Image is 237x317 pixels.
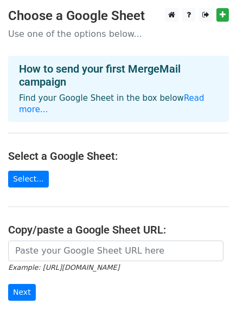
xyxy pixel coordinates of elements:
[8,28,229,40] p: Use one of the options below...
[8,263,119,271] small: Example: [URL][DOMAIN_NAME]
[8,241,223,261] input: Paste your Google Sheet URL here
[19,62,218,88] h4: How to send your first MergeMail campaign
[8,284,36,301] input: Next
[8,171,49,187] a: Select...
[8,8,229,24] h3: Choose a Google Sheet
[8,150,229,163] h4: Select a Google Sheet:
[19,93,204,114] a: Read more...
[19,93,218,115] p: Find your Google Sheet in the box below
[8,223,229,236] h4: Copy/paste a Google Sheet URL:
